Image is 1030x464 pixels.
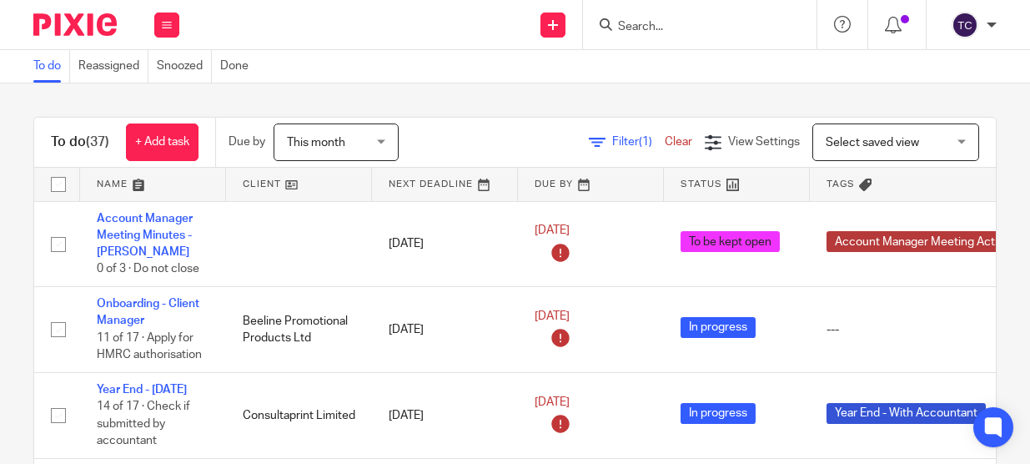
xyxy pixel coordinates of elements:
a: Reassigned [78,50,148,83]
td: [DATE] [372,372,518,458]
img: Pixie [33,13,117,36]
a: Year End - [DATE] [97,384,187,396]
input: Search [616,20,766,35]
span: Tags [827,179,855,189]
a: Snoozed [157,50,212,83]
span: (37) [86,135,109,149]
td: [DATE] [372,201,518,287]
a: Onboarding - Client Manager [97,298,199,326]
td: [DATE] [372,287,518,373]
td: Beeline Promotional Products Ltd [226,287,372,373]
span: This month [287,137,345,149]
td: Consultaprint Limited [226,372,372,458]
a: + Add task [126,124,198,161]
span: 11 of 17 · Apply for HMRC authorisation [97,332,202,361]
a: Clear [665,136,692,148]
p: Due by [229,134,265,150]
span: In progress [681,317,756,338]
span: To be kept open [681,231,780,252]
span: (1) [639,136,652,148]
span: Select saved view [826,137,919,149]
span: [DATE] [535,224,570,236]
a: Account Manager Meeting Minutes - [PERSON_NAME] [97,213,193,259]
span: [DATE] [535,396,570,408]
h1: To do [51,134,109,151]
img: svg%3E [952,12,978,38]
span: View Settings [728,136,800,148]
span: In progress [681,403,756,424]
a: Done [220,50,257,83]
span: Account Manager Meeting Actions [827,231,1025,252]
span: Filter [612,136,665,148]
span: 14 of 17 · Check if submitted by accountant [97,401,190,446]
span: 0 of 3 · Do not close [97,264,199,275]
span: [DATE] [535,310,570,322]
span: Year End - With Accountant [827,403,986,424]
a: To do [33,50,70,83]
